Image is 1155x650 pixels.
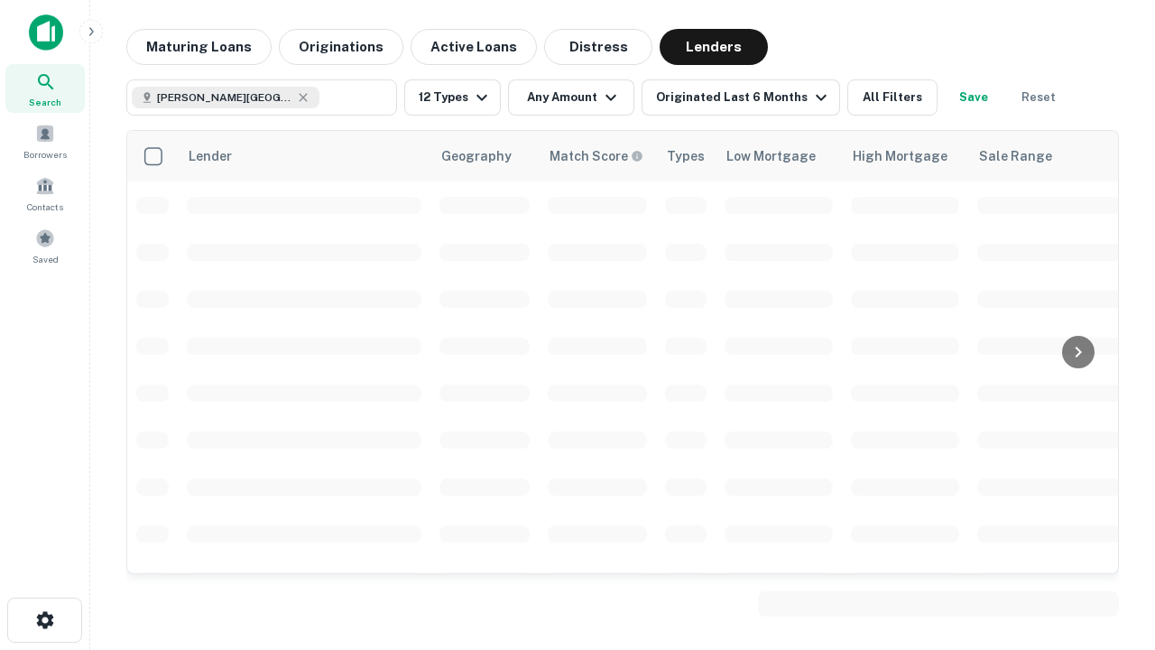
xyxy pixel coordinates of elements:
[539,131,656,181] th: Capitalize uses an advanced AI algorithm to match your search with the best lender. The match sco...
[5,221,85,270] a: Saved
[656,131,716,181] th: Types
[979,145,1052,167] div: Sale Range
[5,116,85,165] a: Borrowers
[5,169,85,218] a: Contacts
[656,87,832,108] div: Originated Last 6 Months
[29,95,61,109] span: Search
[126,29,272,65] button: Maturing Loans
[667,145,705,167] div: Types
[411,29,537,65] button: Active Loans
[1010,79,1067,116] button: Reset
[1065,506,1155,592] iframe: Chat Widget
[27,200,63,214] span: Contacts
[660,29,768,65] button: Lenders
[550,146,643,166] div: Capitalize uses an advanced AI algorithm to match your search with the best lender. The match sco...
[32,252,59,266] span: Saved
[23,147,67,162] span: Borrowers
[945,79,1003,116] button: Save your search to get updates of matches that match your search criteria.
[178,131,430,181] th: Lender
[550,146,640,166] h6: Match Score
[544,29,652,65] button: Distress
[847,79,938,116] button: All Filters
[642,79,840,116] button: Originated Last 6 Months
[726,145,816,167] div: Low Mortgage
[279,29,403,65] button: Originations
[430,131,539,181] th: Geography
[5,64,85,113] a: Search
[842,131,968,181] th: High Mortgage
[29,14,63,51] img: capitalize-icon.png
[404,79,501,116] button: 12 Types
[508,79,634,116] button: Any Amount
[157,89,292,106] span: [PERSON_NAME][GEOGRAPHIC_DATA], [GEOGRAPHIC_DATA]
[716,131,842,181] th: Low Mortgage
[189,145,232,167] div: Lender
[968,131,1131,181] th: Sale Range
[441,145,512,167] div: Geography
[853,145,947,167] div: High Mortgage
